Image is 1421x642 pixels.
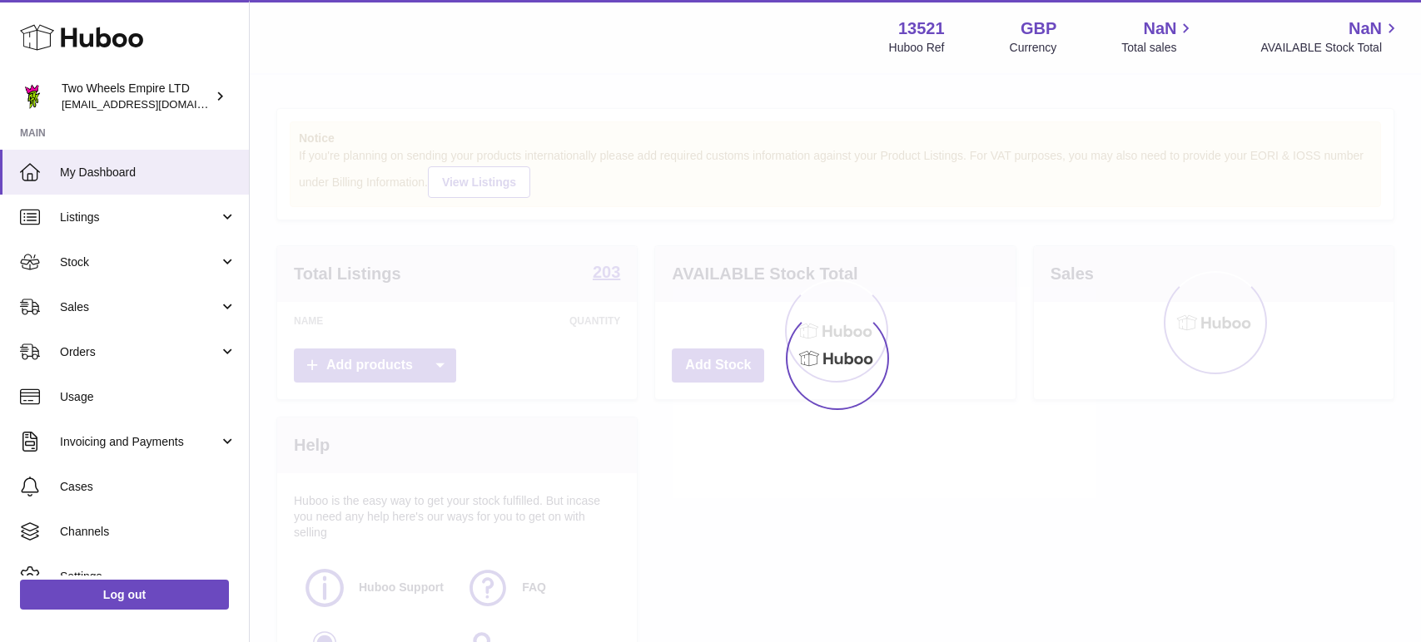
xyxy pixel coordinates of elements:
div: Two Wheels Empire LTD [62,81,211,112]
span: Settings [60,569,236,585]
a: NaN AVAILABLE Stock Total [1260,17,1401,56]
span: Orders [60,344,219,360]
span: Listings [60,210,219,225]
span: Sales [60,299,219,315]
span: Usage [60,389,236,405]
span: [EMAIL_ADDRESS][DOMAIN_NAME] [62,97,245,111]
div: Huboo Ref [889,40,945,56]
div: Currency [1010,40,1057,56]
span: NaN [1143,17,1176,40]
span: Cases [60,479,236,495]
span: Total sales [1121,40,1195,56]
span: NaN [1349,17,1382,40]
strong: GBP [1021,17,1056,40]
span: AVAILABLE Stock Total [1260,40,1401,56]
span: Invoicing and Payments [60,434,219,450]
a: NaN Total sales [1121,17,1195,56]
strong: 13521 [898,17,945,40]
span: My Dashboard [60,165,236,180]
a: Log out [20,580,229,610]
span: Channels [60,524,236,540]
span: Stock [60,254,219,270]
img: justas@twowheelsempire.com [20,84,45,109]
